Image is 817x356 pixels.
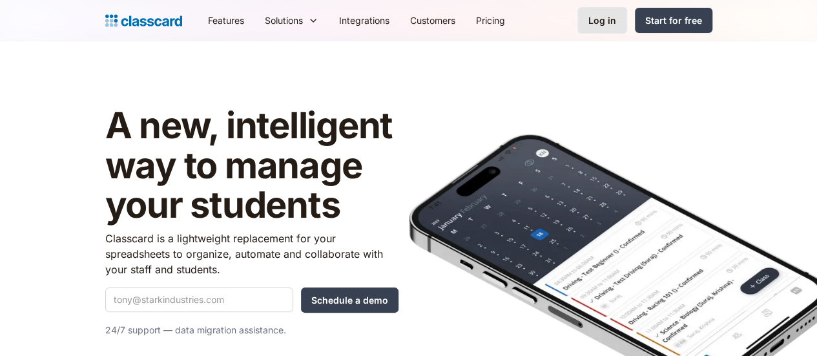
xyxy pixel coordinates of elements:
[635,8,712,33] a: Start for free
[301,288,398,313] input: Schedule a demo
[105,288,398,313] form: Quick Demo Form
[645,14,702,27] div: Start for free
[329,6,400,35] a: Integrations
[254,6,329,35] div: Solutions
[466,6,515,35] a: Pricing
[577,7,627,34] a: Log in
[105,12,182,30] a: Logo
[588,14,616,27] div: Log in
[265,14,303,27] div: Solutions
[105,106,398,225] h1: A new, intelligent way to manage your students
[105,288,293,312] input: tony@starkindustries.com
[198,6,254,35] a: Features
[400,6,466,35] a: Customers
[105,231,398,277] p: Classcard is a lightweight replacement for your spreadsheets to organize, automate and collaborat...
[105,322,398,338] p: 24/7 support — data migration assistance.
